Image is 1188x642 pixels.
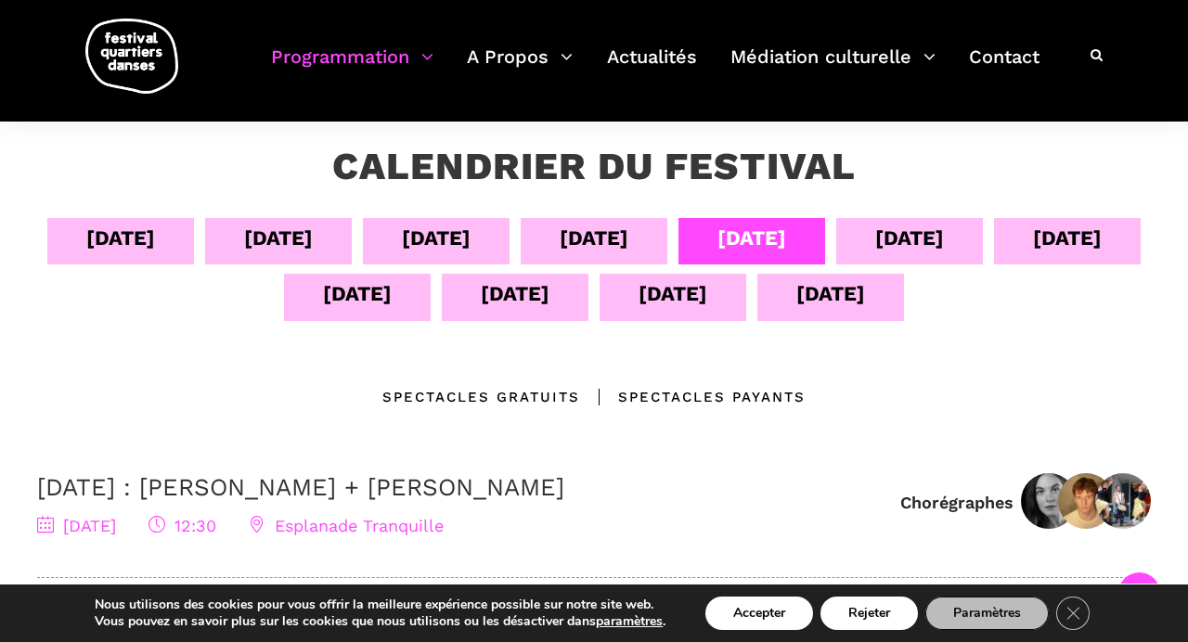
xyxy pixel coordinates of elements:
div: Chorégraphes [900,492,1014,513]
div: [DATE] [875,222,944,254]
div: [DATE] [1033,222,1102,254]
span: 12:30 [148,516,216,535]
div: [DATE] [86,222,155,254]
span: Esplanade Tranquille [249,516,444,535]
button: Paramètres [925,597,1049,630]
div: Spectacles Payants [580,386,806,408]
a: Contact [969,41,1039,96]
p: Vous pouvez en savoir plus sur les cookies que nous utilisons ou les désactiver dans . [95,613,665,630]
button: Close GDPR Cookie Banner [1056,597,1090,630]
span: [DATE] [37,516,116,535]
img: Linus Janser [1058,473,1114,529]
div: [DATE] [244,222,313,254]
button: Rejeter [820,597,918,630]
div: [DATE] [481,277,549,310]
div: [DATE] [639,277,707,310]
p: Nous utilisons des cookies pour vous offrir la meilleure expérience possible sur notre site web. [95,597,665,613]
div: [DATE] [402,222,471,254]
div: [DATE] [323,277,392,310]
a: Programmation [271,41,433,96]
button: paramètres [596,613,663,630]
button: Accepter [705,597,813,630]
h3: Calendrier du festival [332,144,856,190]
img: DSC_1211TaafeFanga2017 [1095,473,1151,529]
a: A Propos [467,41,573,96]
a: Médiation culturelle [730,41,936,96]
div: [DATE] [717,222,786,254]
div: [DATE] [796,277,865,310]
div: Spectacles gratuits [382,386,580,408]
div: [DATE] [560,222,628,254]
img: Rebecca Margolick [1021,473,1077,529]
img: logo-fqd-med [85,19,178,94]
a: [DATE] : [PERSON_NAME] + [PERSON_NAME] [37,473,564,501]
a: Actualités [607,41,697,96]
